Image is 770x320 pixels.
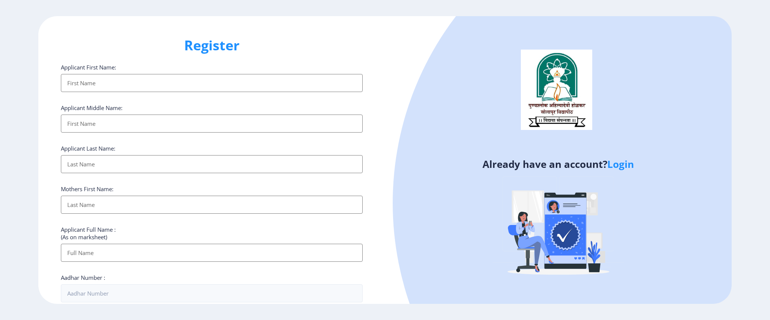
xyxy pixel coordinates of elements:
[61,196,362,214] input: Last Name
[61,36,362,54] h1: Register
[607,157,634,171] a: Login
[61,104,123,112] label: Applicant Middle Name:
[61,63,116,71] label: Applicant First Name:
[61,284,362,302] input: Aadhar Number
[61,155,362,173] input: Last Name
[61,115,362,133] input: First Name
[61,74,362,92] input: First Name
[61,244,362,262] input: Full Name
[391,158,726,170] h4: Already have an account?
[61,185,113,193] label: Mothers First Name:
[61,226,116,241] label: Applicant Full Name : (As on marksheet)
[61,274,105,281] label: Aadhar Number :
[61,145,115,152] label: Applicant Last Name:
[493,162,624,294] img: Verified-rafiki.svg
[521,50,592,130] img: logo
